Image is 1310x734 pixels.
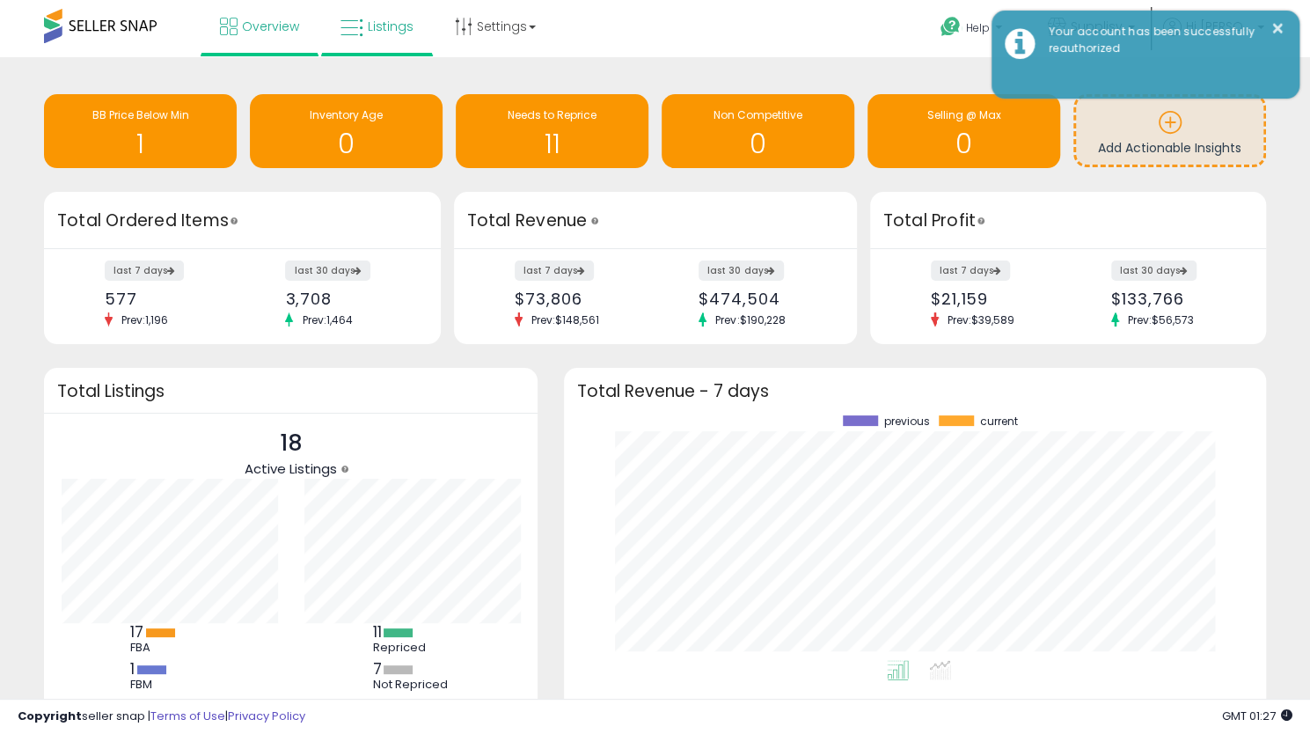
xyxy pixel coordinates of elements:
[883,209,1254,233] h3: Total Profit
[293,312,361,327] span: Prev: 1,464
[670,129,845,158] h1: 0
[105,261,184,281] label: last 7 days
[44,94,237,168] a: BB Price Below Min 1
[699,261,784,281] label: last 30 days
[259,129,434,158] h1: 0
[92,107,189,122] span: BB Price Below Min
[368,18,413,35] span: Listings
[245,427,337,460] p: 18
[467,209,844,233] h3: Total Revenue
[867,94,1060,168] a: Selling @ Max 0
[130,641,209,655] div: FBA
[940,16,962,38] i: Get Help
[226,213,242,229] div: Tooltip anchor
[523,312,608,327] span: Prev: $148,561
[1111,261,1197,281] label: last 30 days
[130,678,209,692] div: FBM
[150,708,225,724] a: Terms of Use
[577,385,1253,398] h3: Total Revenue - 7 days
[515,290,641,308] div: $73,806
[337,461,353,477] div: Tooltip anchor
[372,678,451,692] div: Not Repriced
[18,708,305,725] div: seller snap | |
[876,129,1051,158] h1: 0
[966,20,990,35] span: Help
[1270,18,1284,40] button: ×
[662,94,854,168] a: Non Competitive 0
[465,129,640,158] h1: 11
[587,213,603,229] div: Tooltip anchor
[105,290,229,308] div: 577
[927,107,1001,122] span: Selling @ Max
[939,312,1023,327] span: Prev: $39,589
[130,621,143,642] b: 17
[973,213,989,229] div: Tooltip anchor
[931,261,1010,281] label: last 7 days
[706,312,794,327] span: Prev: $190,228
[1111,290,1235,308] div: $133,766
[931,290,1055,308] div: $21,159
[1098,139,1241,157] span: Add Actionable Insights
[57,209,428,233] h3: Total Ordered Items
[1036,24,1286,56] div: Your account has been successfully reauthorized
[1076,97,1263,165] a: Add Actionable Insights
[242,18,299,35] span: Overview
[250,94,443,168] a: Inventory Age 0
[285,290,409,308] div: 3,708
[310,107,383,122] span: Inventory Age
[884,415,930,428] span: previous
[372,621,381,642] b: 11
[18,708,82,724] strong: Copyright
[699,290,825,308] div: $474,504
[980,415,1018,428] span: current
[53,129,228,158] h1: 1
[1222,708,1292,724] span: 2025-08-11 01:27 GMT
[57,385,524,398] h3: Total Listings
[113,312,177,327] span: Prev: 1,196
[714,107,802,122] span: Non Competitive
[285,261,370,281] label: last 30 days
[456,94,648,168] a: Needs to Reprice 11
[508,107,596,122] span: Needs to Reprice
[245,459,337,478] span: Active Listings
[1119,312,1203,327] span: Prev: $56,573
[515,261,594,281] label: last 7 days
[130,658,135,679] b: 1
[372,641,451,655] div: Repriced
[926,3,1020,57] a: Help
[372,658,381,679] b: 7
[228,708,305,724] a: Privacy Policy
